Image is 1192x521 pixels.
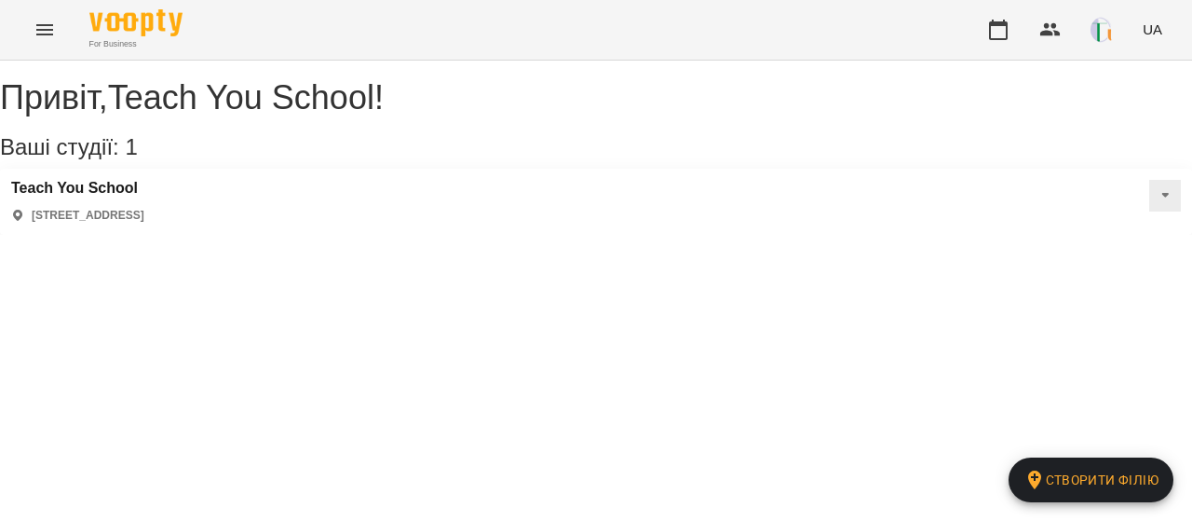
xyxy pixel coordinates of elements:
a: Teach You School [11,180,144,197]
img: Voopty Logo [89,9,183,36]
button: UA [1135,12,1170,47]
span: For Business [89,38,183,50]
span: UA [1143,20,1162,39]
button: Menu [22,7,67,52]
p: [STREET_ADDRESS] [32,208,144,224]
img: 9a1d62ba177fc1b8feef1f864f620c53.png [1090,17,1117,43]
span: 1 [125,134,137,159]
